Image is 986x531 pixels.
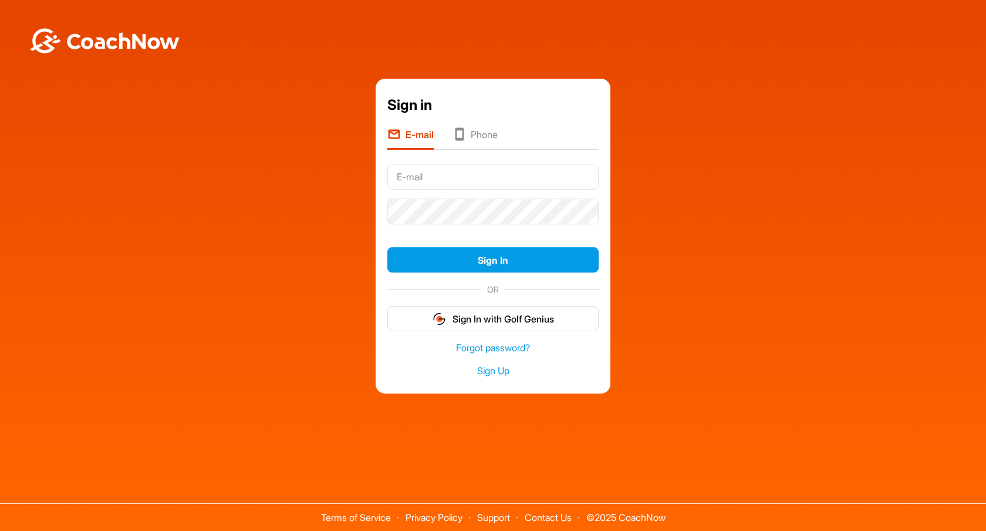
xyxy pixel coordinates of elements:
[28,28,181,53] img: BwLJSsUCoWCh5upNqxVrqldRgqLPVwmV24tXu5FoVAoFEpwwqQ3VIfuoInZCoVCoTD4vwADAC3ZFMkVEQFDAAAAAElFTkSuQmCC
[387,164,599,190] input: E-mail
[481,283,505,295] span: OR
[387,341,599,355] a: Forgot password?
[406,512,462,523] a: Privacy Policy
[321,512,391,523] a: Terms of Service
[387,364,599,378] a: Sign Up
[387,247,599,273] button: Sign In
[432,312,447,326] img: gg_logo
[387,127,434,150] li: E-mail
[525,512,572,523] a: Contact Us
[387,95,599,116] div: Sign in
[580,504,671,522] span: © 2025 CoachNow
[387,306,599,331] button: Sign In with Golf Genius
[477,512,510,523] a: Support
[453,127,498,150] li: Phone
